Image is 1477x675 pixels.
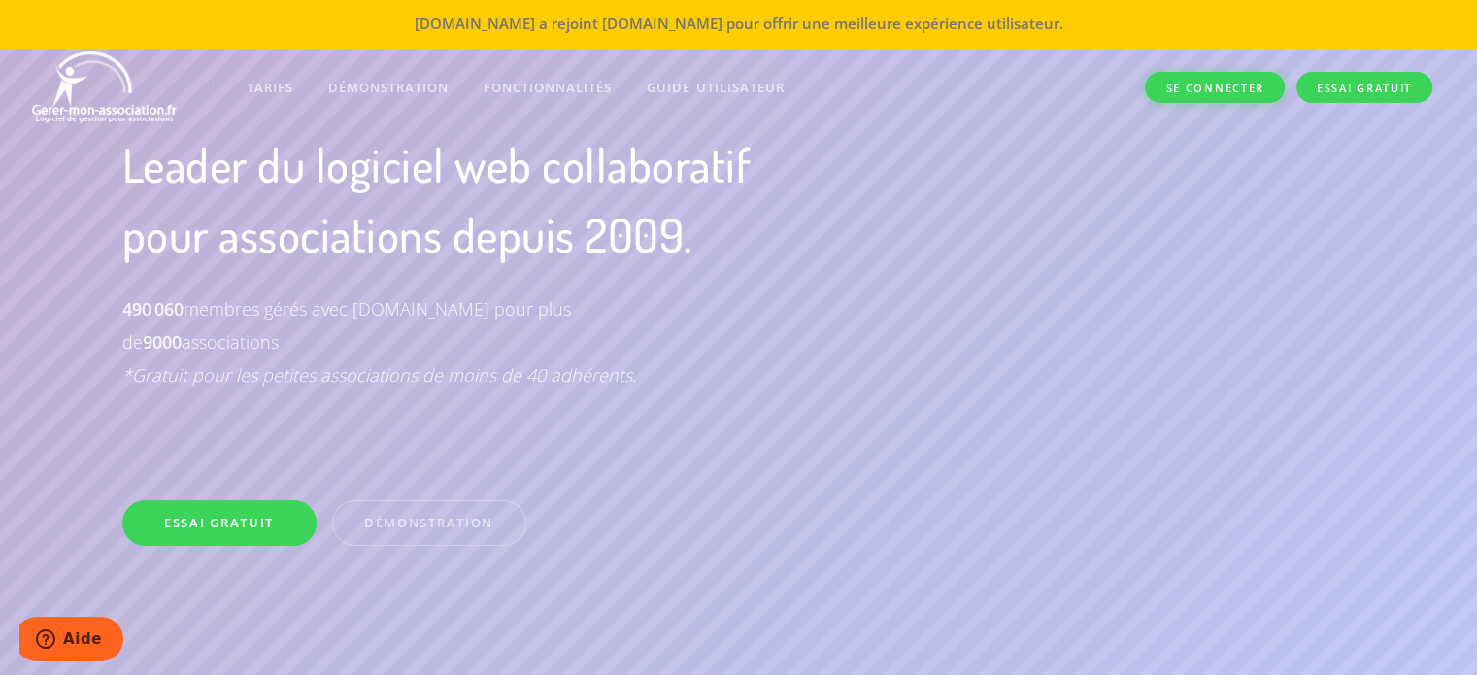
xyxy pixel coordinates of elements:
p: membres gérés avec [DOMAIN_NAME] pour plus de associations [122,292,688,392]
h1: Leader du logiciel web collaboratif pour associations depuis 2009. [122,129,829,269]
a: Guide utilisateur [629,60,802,115]
iframe: Ouvre un widget dans lequel vous pouvez chatter avec l’un de nos agents [19,617,123,665]
em: *Gratuit pour les petites associations de moins de 40 adhérents. [122,363,636,387]
img: logo [30,49,182,126]
a: DÉMONSTRATION [332,500,526,546]
strong: 490 060 [122,297,184,321]
a: Se connecter [1145,72,1284,104]
a: Essai gratuit [1296,72,1432,104]
a: TARIFS [229,60,311,115]
a: FONCTIONNALITÉS [466,60,629,115]
strong: 9000 [143,330,182,354]
a: ESSAI GRATUIT [122,500,317,546]
a: DÉMONSTRATION [311,60,466,115]
strong: [DOMAIN_NAME] a rejoint [DOMAIN_NAME] pour offrir une meilleure expérience utilisateur. [415,14,1063,33]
